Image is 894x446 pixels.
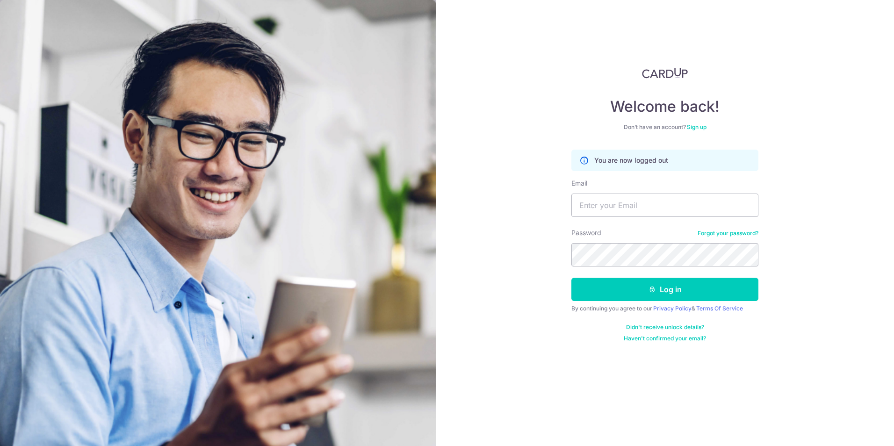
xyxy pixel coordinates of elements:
[571,228,601,237] label: Password
[571,194,758,217] input: Enter your Email
[571,123,758,131] div: Don’t have an account?
[687,123,707,130] a: Sign up
[626,324,704,331] a: Didn't receive unlock details?
[571,305,758,312] div: By continuing you agree to our &
[594,156,668,165] p: You are now logged out
[624,335,706,342] a: Haven't confirmed your email?
[698,230,758,237] a: Forgot your password?
[696,305,743,312] a: Terms Of Service
[642,67,688,79] img: CardUp Logo
[571,97,758,116] h4: Welcome back!
[571,278,758,301] button: Log in
[653,305,692,312] a: Privacy Policy
[571,179,587,188] label: Email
